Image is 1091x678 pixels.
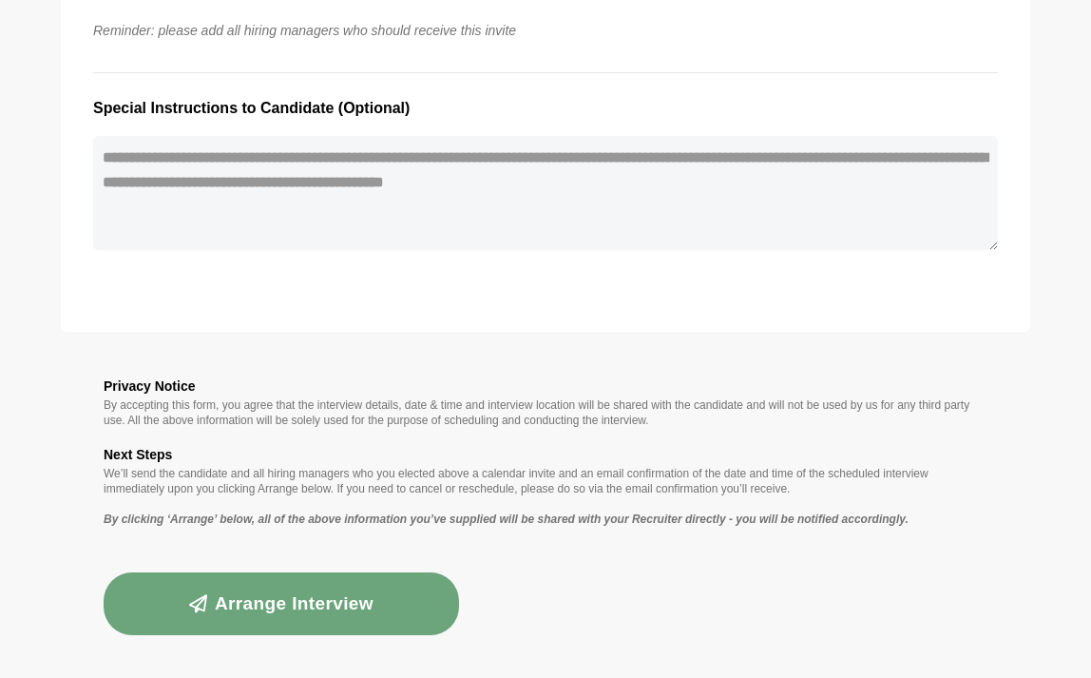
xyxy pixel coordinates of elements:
h3: Next Steps [104,443,987,466]
p: We’ll send the candidate and all hiring managers who you elected above a calendar invite and an e... [104,466,987,496]
button: Arrange Interview [104,572,459,635]
p: By accepting this form, you agree that the interview details, date & time and interview location ... [104,397,987,428]
h3: Privacy Notice [104,375,987,397]
p: Reminder: please add all hiring managers who should receive this invite [82,19,1009,42]
p: By clicking ‘Arrange’ below, all of the above information you’ve supplied will be shared with you... [104,512,987,527]
h3: Special Instructions to Candidate (Optional) [93,96,998,121]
